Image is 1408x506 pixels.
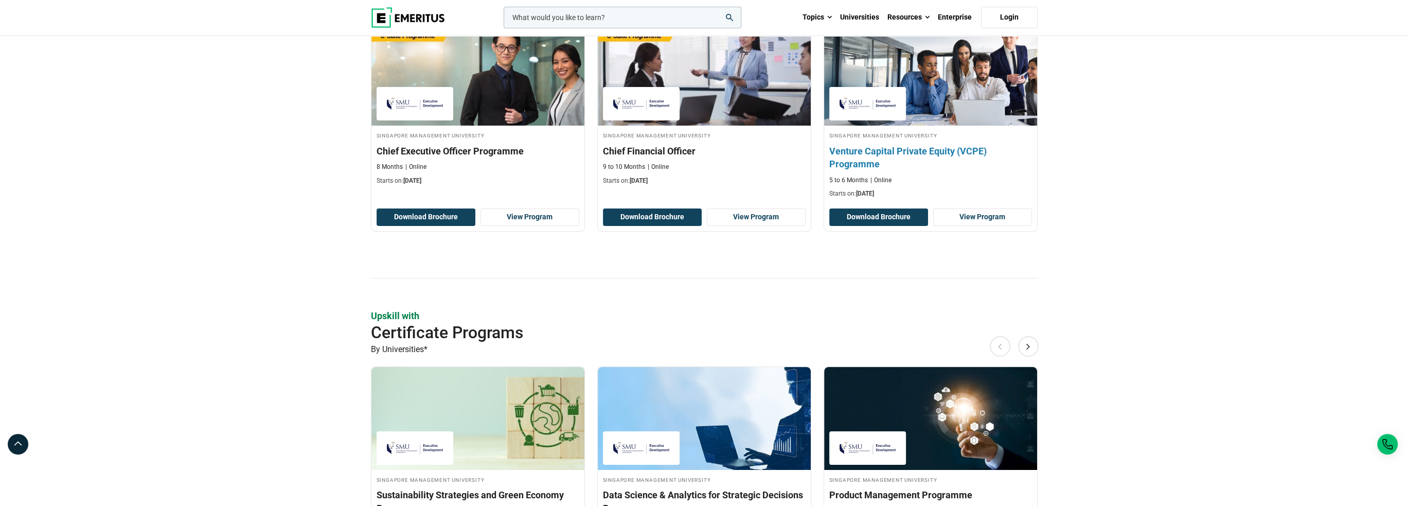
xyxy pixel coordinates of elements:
[990,336,1010,356] button: Previous
[377,177,579,185] p: Starts on:
[598,367,811,470] img: Data Science & Analytics for Strategic Decisions Programme | Online Data Science and Analytics Co...
[1018,336,1039,356] button: Next
[504,7,741,28] input: woocommerce-product-search-field-0
[813,18,1047,131] img: Venture Capital Private Equity (VCPE) Programme | Online Finance Course
[834,437,901,460] img: Singapore Management University
[870,176,892,185] p: Online
[707,208,806,226] a: View Program
[933,208,1032,226] a: View Program
[382,92,449,115] img: Singapore Management University
[382,437,449,460] img: Singapore Management University
[834,92,901,115] img: Singapore Management University
[648,163,669,171] p: Online
[371,23,584,126] img: Chief Executive Officer Programme | Online Leadership Course
[371,343,1038,356] p: By Universities*
[829,131,1032,139] h4: Singapore Management University
[630,177,648,184] span: [DATE]
[371,309,1038,322] p: Upskill with
[371,367,584,470] img: Sustainability Strategies and Green Economy Programme | Online Sustainability Course
[829,189,1032,198] p: Starts on:
[603,131,806,139] h4: Singapore Management University
[371,23,584,190] a: Leadership Course by Singapore Management University - September 29, 2025 Singapore Management Un...
[829,176,868,185] p: 5 to 6 Months
[856,190,874,197] span: [DATE]
[603,208,702,226] button: Download Brochure
[824,367,1037,470] img: Product Management Programme | Online Product Design and Innovation Course
[829,475,1032,484] h4: Singapore Management University
[598,23,811,126] img: Chief Financial Officer | Online Leadership Course
[480,208,579,226] a: View Program
[608,92,675,115] img: Singapore Management University
[603,177,806,185] p: Starts on:
[829,208,928,226] button: Download Brochure
[377,163,403,171] p: 8 Months
[829,488,1032,501] h3: Product Management Programme
[405,163,426,171] p: Online
[377,475,579,484] h4: Singapore Management University
[603,145,806,158] h3: Chief Financial Officer
[377,131,579,139] h4: Singapore Management University
[603,475,806,484] h4: Singapore Management University
[377,208,475,226] button: Download Brochure
[598,23,811,190] a: Leadership Course by Singapore Management University - September 29, 2025 Singapore Management Un...
[829,145,1032,170] h3: Venture Capital Private Equity (VCPE) Programme
[403,177,421,184] span: [DATE]
[824,23,1037,203] a: Finance Course by Singapore Management University - September 29, 2025 Singapore Management Unive...
[981,7,1038,28] a: Login
[603,163,645,171] p: 9 to 10 Months
[377,145,579,158] h3: Chief Executive Officer Programme
[608,437,675,460] img: Singapore Management University
[371,322,971,343] h2: Certificate Programs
